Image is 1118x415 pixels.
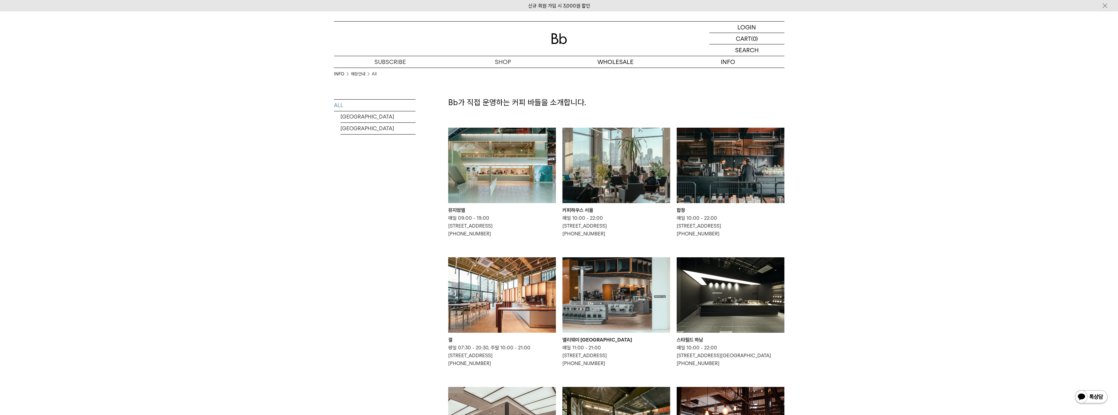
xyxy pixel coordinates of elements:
[448,257,556,333] img: 결
[562,336,670,344] div: 앨리웨이 [GEOGRAPHIC_DATA]
[447,56,559,68] a: SHOP
[334,71,351,77] li: INFO
[677,257,784,367] a: 스타필드 하남 스타필드 하남 매일 10:00 - 22:00[STREET_ADDRESS][GEOGRAPHIC_DATA][PHONE_NUMBER]
[677,344,784,367] p: 매일 10:00 - 22:00 [STREET_ADDRESS][GEOGRAPHIC_DATA] [PHONE_NUMBER]
[1074,390,1108,405] img: 카카오톡 채널 1:1 채팅 버튼
[677,257,784,333] img: 스타필드 하남
[709,33,784,44] a: CART (0)
[735,44,759,56] p: SEARCH
[677,128,784,238] a: 합정 합정 매일 10:00 - 22:00[STREET_ADDRESS][PHONE_NUMBER]
[528,3,590,9] a: 신규 회원 가입 시 3,000원 할인
[448,206,556,214] div: 뮤지엄엘
[709,22,784,33] a: LOGIN
[751,33,758,44] p: (0)
[562,214,670,238] p: 매일 10:00 - 22:00 [STREET_ADDRESS] [PHONE_NUMBER]
[677,336,784,344] div: 스타필드 하남
[677,206,784,214] div: 합정
[562,206,670,214] div: 커피하우스 서울
[736,33,751,44] p: CART
[448,128,556,203] img: 뮤지엄엘
[448,257,556,367] a: 결 결 평일 07:30 - 20:30, 주말 10:00 - 21:00[STREET_ADDRESS][PHONE_NUMBER]
[672,56,784,68] p: INFO
[334,56,447,68] a: SUBSCRIBE
[559,56,672,68] p: WHOLESALE
[334,100,416,111] a: ALL
[562,128,670,238] a: 커피하우스 서울 커피하우스 서울 매일 10:00 - 22:00[STREET_ADDRESS][PHONE_NUMBER]
[351,71,365,77] a: 매장안내
[677,214,784,238] p: 매일 10:00 - 22:00 [STREET_ADDRESS] [PHONE_NUMBER]
[372,71,377,77] a: All
[562,344,670,367] p: 매일 11:00 - 21:00 [STREET_ADDRESS] [PHONE_NUMBER]
[562,128,670,203] img: 커피하우스 서울
[340,123,416,134] a: [GEOGRAPHIC_DATA]
[677,128,784,203] img: 합정
[551,33,567,44] img: 로고
[448,97,784,108] p: Bb가 직접 운영하는 커피 바들을 소개합니다.
[562,257,670,333] img: 앨리웨이 인천
[448,344,556,367] p: 평일 07:30 - 20:30, 주말 10:00 - 21:00 [STREET_ADDRESS] [PHONE_NUMBER]
[340,111,416,122] a: [GEOGRAPHIC_DATA]
[448,336,556,344] div: 결
[448,214,556,238] p: 매일 09:00 - 19:00 [STREET_ADDRESS] [PHONE_NUMBER]
[737,22,756,33] p: LOGIN
[562,257,670,367] a: 앨리웨이 인천 앨리웨이 [GEOGRAPHIC_DATA] 매일 11:00 - 21:00[STREET_ADDRESS][PHONE_NUMBER]
[448,128,556,238] a: 뮤지엄엘 뮤지엄엘 매일 09:00 - 19:00[STREET_ADDRESS][PHONE_NUMBER]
